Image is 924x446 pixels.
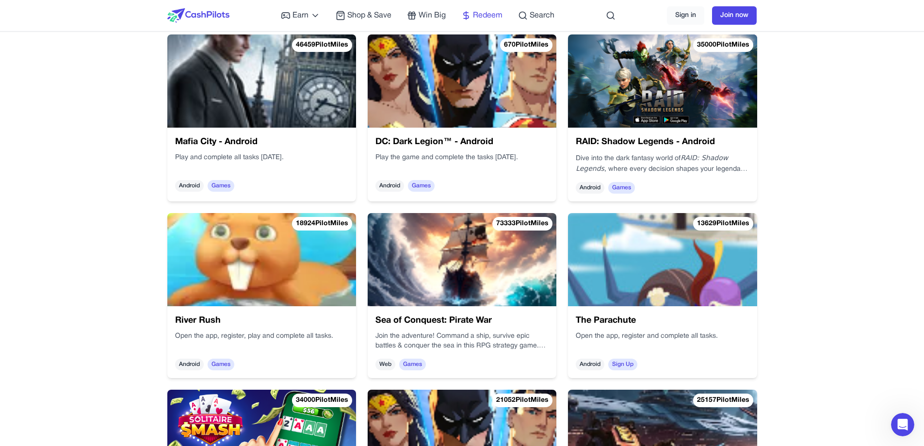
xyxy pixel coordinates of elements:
div: 34000 PilotMiles [292,394,352,407]
h3: RAID: Shadow Legends - Android [576,135,749,149]
span: Sign Up [608,359,637,370]
span: Games [208,180,234,192]
span: Android [576,359,604,370]
div: Open the app, register, play and complete all tasks. [175,331,348,351]
a: Win Big [407,10,446,21]
div: Play the game and complete the tasks [DATE]. [375,153,549,172]
h3: The Parachute [576,314,749,328]
span: Shop & Save [347,10,391,21]
a: Sign in [667,6,704,25]
span: Games [608,182,635,194]
h3: Mafia City - Android [175,135,348,149]
iframe: Intercom live chat [891,413,914,436]
a: Redeem [461,10,503,21]
h3: River Rush [175,314,348,328]
span: Android [576,182,604,194]
span: Android [175,180,204,192]
span: Win Big [419,10,446,21]
div: 25157 PilotMiles [693,394,753,407]
span: Search [530,10,554,21]
img: Sea of Conquest: Pirate War [368,213,556,306]
span: Earn [292,10,308,21]
img: CashPilots Logo [167,8,229,23]
div: Open the app, register and complete all tasks. [576,331,749,351]
div: 35000 PilotMiles [693,38,753,52]
img: River Rush [167,213,356,306]
span: Android [375,180,404,192]
span: Android [175,359,204,370]
div: Play and complete all tasks [DATE]. [175,153,348,172]
div: 670 PilotMiles [500,38,552,52]
span: Games [408,180,435,192]
span: Redeem [473,10,503,21]
div: 18924 PilotMiles [292,217,352,231]
h3: DC: Dark Legion™ - Android [375,135,549,149]
div: 73333 PilotMiles [492,217,552,231]
img: The Parachute [568,213,757,306]
span: Games [399,359,426,370]
div: 13629 PilotMiles [693,217,753,231]
div: Build and customize your ultimate team from 15 distinct factions.Fight through breathtaking 3D-re... [576,153,749,174]
img: RAID: Shadow Legends - Android [568,34,757,128]
h3: Sea of Conquest: Pirate War [375,314,549,328]
a: Earn [281,10,320,21]
div: 46459 PilotMiles [292,38,352,52]
img: Mafia City - Android [167,34,356,128]
a: Search [518,10,554,21]
div: 21052 PilotMiles [492,394,552,407]
p: Dive into the dark fantasy world of , where every decision shapes your legendary journey. [576,153,749,174]
div: Join the adventure! Command a ship, survive epic battles & conquer the sea in this RPG strategy g... [375,331,549,351]
a: Join now [712,6,757,25]
span: Games [208,359,234,370]
span: Web [375,359,395,370]
img: DC: Dark Legion™ - Android [368,34,556,128]
a: Shop & Save [336,10,391,21]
